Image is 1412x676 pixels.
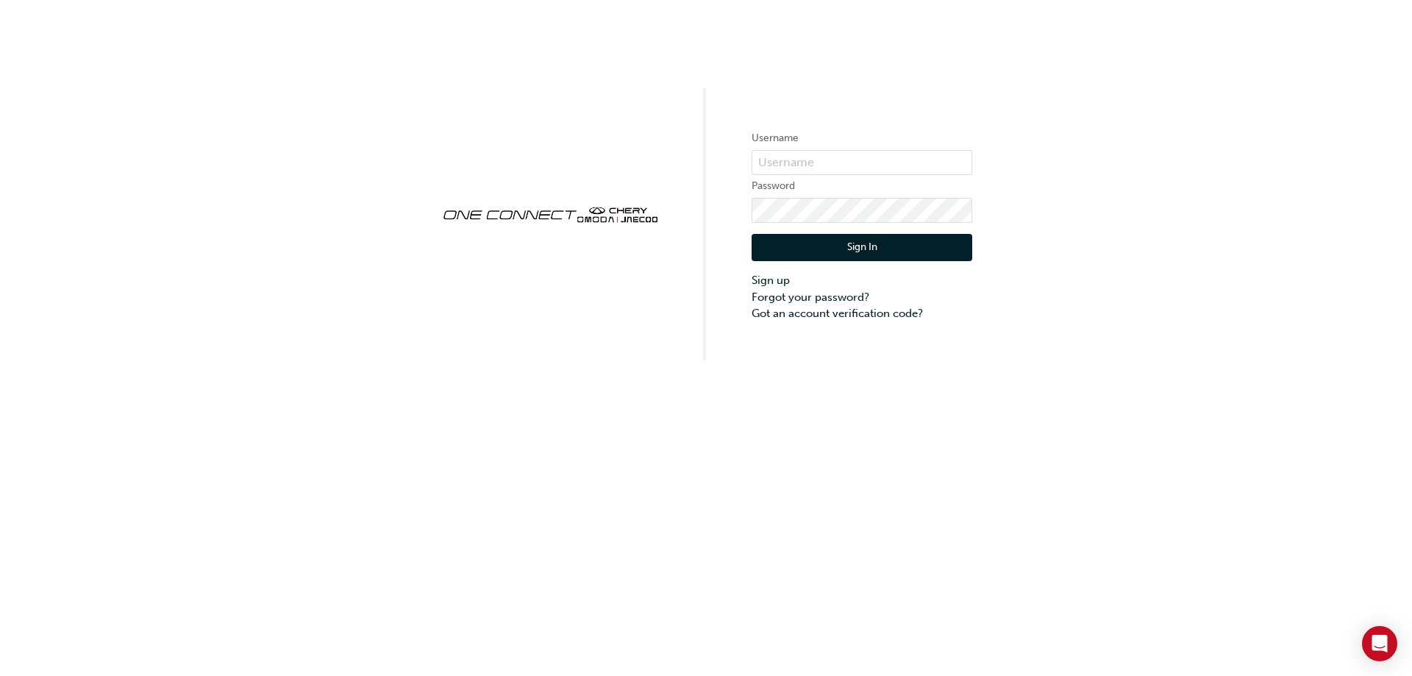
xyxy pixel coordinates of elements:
label: Password [752,177,972,195]
div: Open Intercom Messenger [1362,626,1397,661]
a: Sign up [752,272,972,289]
img: oneconnect [440,194,660,232]
a: Got an account verification code? [752,305,972,322]
a: Forgot your password? [752,289,972,306]
label: Username [752,129,972,147]
button: Sign In [752,234,972,262]
input: Username [752,150,972,175]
